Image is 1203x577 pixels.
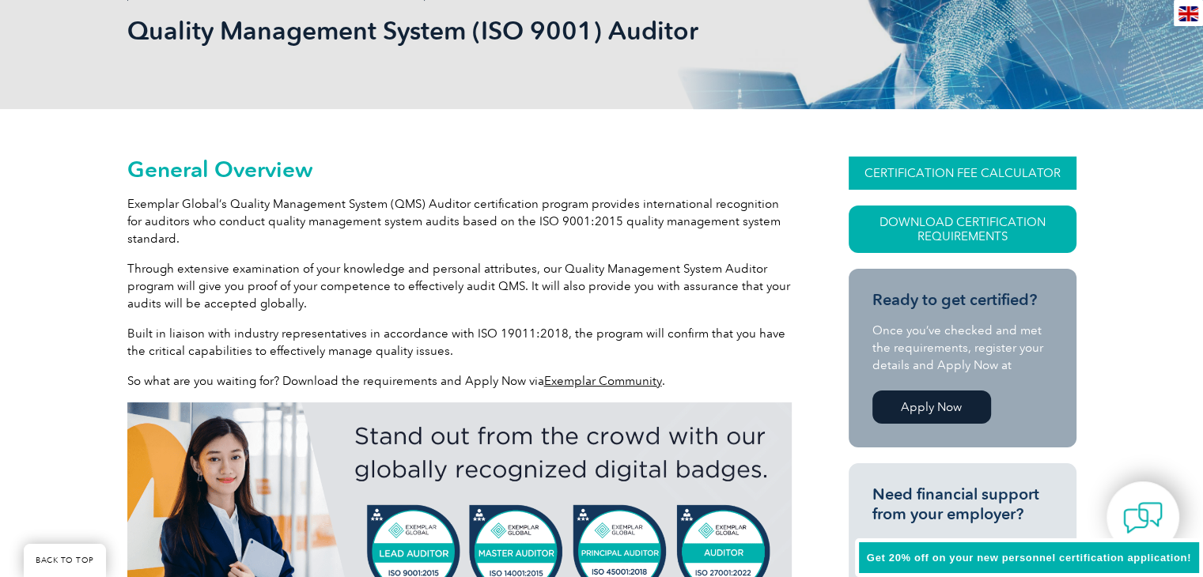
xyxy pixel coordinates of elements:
[127,195,792,247] p: Exemplar Global’s Quality Management System (QMS) Auditor certification program provides internat...
[872,390,991,424] a: Apply Now
[127,157,792,182] h2: General Overview
[872,290,1053,310] h3: Ready to get certified?
[24,544,106,577] a: BACK TO TOP
[1123,498,1163,537] img: contact-chat.png
[127,372,792,390] p: So what are you waiting for? Download the requirements and Apply Now via .
[872,485,1053,524] h3: Need financial support from your employer?
[849,157,1076,190] a: CERTIFICATION FEE CALCULATOR
[867,552,1191,564] span: Get 20% off on your new personnel certification application!
[127,325,792,360] p: Built in liaison with industry representatives in accordance with ISO 19011:2018, the program wil...
[544,374,662,388] a: Exemplar Community
[849,206,1076,253] a: Download Certification Requirements
[127,260,792,312] p: Through extensive examination of your knowledge and personal attributes, our Quality Management S...
[127,15,735,46] h1: Quality Management System (ISO 9001) Auditor
[1178,6,1198,21] img: en
[872,322,1053,374] p: Once you’ve checked and met the requirements, register your details and Apply Now at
